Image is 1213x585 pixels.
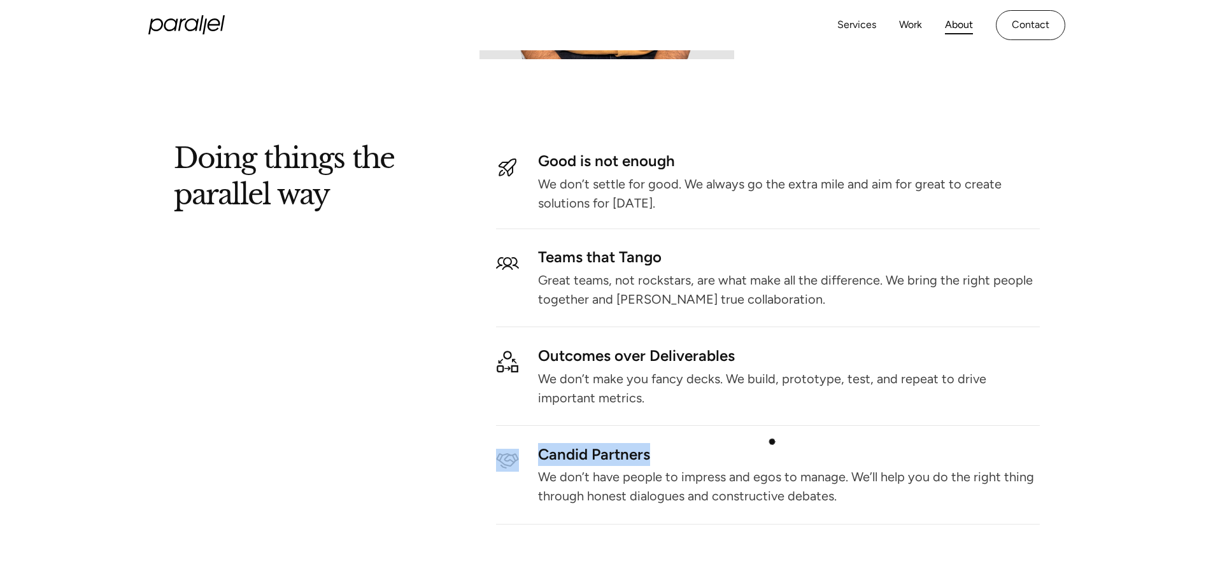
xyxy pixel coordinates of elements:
div: Teams that Tango [538,252,1039,263]
a: Work [899,16,922,34]
h2: Doing things the parallel way [174,148,395,213]
p: Great teams, not rockstars, are what make all the difference. We bring the right people together ... [538,276,1039,304]
p: We don’t have people to impress and egos to manage. We’ll help you do the right thing through hon... [538,472,1039,500]
div: Candid Partners [538,449,1039,460]
a: Contact [996,10,1065,40]
div: Outcomes over Deliverables [538,350,735,361]
div: Good is not enough [538,156,1039,167]
p: We don’t settle for good. We always go the extra mile and aim for great to create solutions for [... [538,180,1039,208]
a: home [148,15,225,34]
a: About [945,16,973,34]
a: Services [837,16,876,34]
p: We don’t make you fancy decks. We build, prototype, test, and repeat to drive important metrics. [538,374,1039,402]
